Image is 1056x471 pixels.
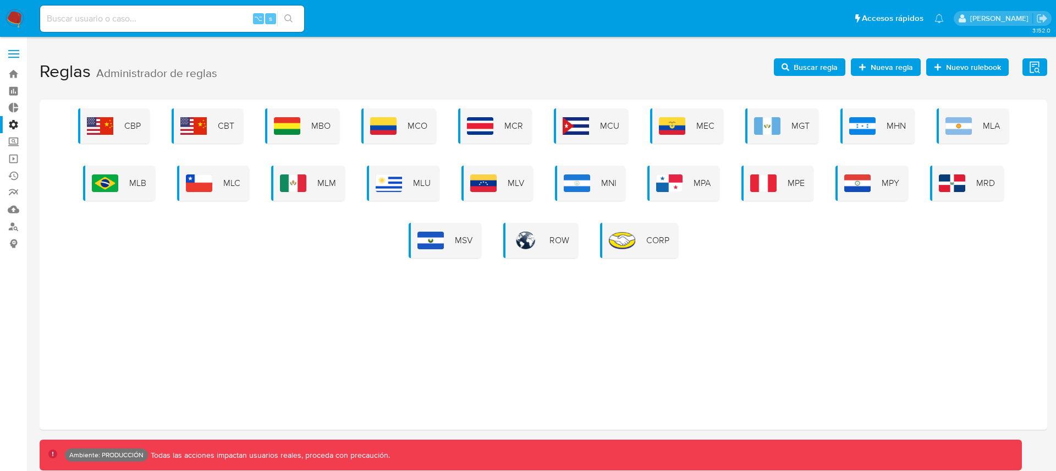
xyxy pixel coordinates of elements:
[269,13,272,24] span: s
[970,13,1032,24] p: pio.zecchi@mercadolibre.com
[69,453,144,457] p: Ambiente: PRODUCCIÓN
[934,14,944,23] a: Notificaciones
[277,11,300,26] button: search-icon
[862,13,923,24] span: Accesos rápidos
[40,12,304,26] input: Buscar usuario o caso...
[254,13,262,24] span: ⌥
[148,450,390,461] p: Todas las acciones impactan usuarios reales, proceda con precaución.
[1036,13,1048,24] a: Salir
